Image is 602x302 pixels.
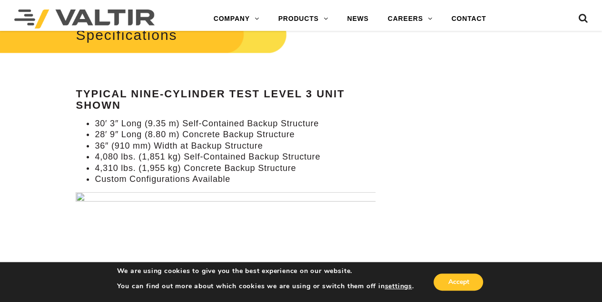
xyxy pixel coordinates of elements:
a: COMPANY [204,9,269,28]
a: PRODUCTS [269,9,338,28]
li: 30′ 3″ Long (9.35 m) Self-Contained Backup Structure [95,118,375,129]
li: Custom Configurations Available [95,174,375,185]
img: Valtir [14,9,155,28]
li: 28′ 9″ Long (8.80 m) Concrete Backup Structure [95,129,375,140]
button: Accept [434,274,483,291]
li: 4,310 lbs. (1,955 kg) Concrete Backup Structure [95,163,375,174]
li: 36″ (910 mm) Width at Backup Structure [95,141,375,151]
p: You can find out more about which cookies we are using or switch them off in . [117,282,414,291]
strong: Typical Nine-Cylinder Test Level 3 Unit Shown [76,88,345,111]
a: CONTACT [442,9,495,28]
a: NEWS [337,9,378,28]
p: We are using cookies to give you the best experience on our website. [117,267,414,275]
li: 4,080 lbs. (1,851 kg) Self-Contained Backup Structure [95,151,375,162]
a: CAREERS [378,9,442,28]
button: settings [385,282,412,291]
